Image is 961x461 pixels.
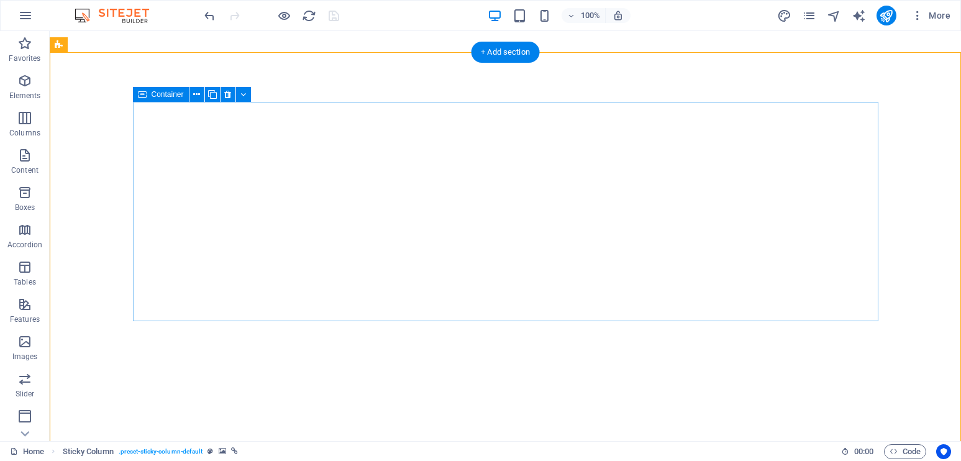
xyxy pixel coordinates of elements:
button: undo [202,8,217,23]
span: Container [152,91,184,98]
p: Accordion [7,240,42,250]
i: Publish [879,9,893,23]
i: Navigator [827,9,841,23]
span: : [863,447,865,456]
p: Favorites [9,53,40,63]
i: AI Writer [852,9,866,23]
button: design [777,8,792,23]
nav: breadcrumb [63,444,238,459]
span: . preset-sticky-column-default [119,444,203,459]
button: navigator [827,8,842,23]
span: Code [890,444,921,459]
button: Code [884,444,926,459]
i: Design (Ctrl+Alt+Y) [777,9,791,23]
p: Boxes [15,203,35,212]
span: 00 00 [854,444,873,459]
p: Tables [14,277,36,287]
p: Slider [16,389,35,399]
span: More [911,9,950,22]
p: Elements [9,91,41,101]
span: Click to select. Double-click to edit [63,444,114,459]
i: Pages (Ctrl+Alt+S) [802,9,816,23]
i: This element contains a background [219,448,226,455]
i: Undo: Change link (Ctrl+Z) [203,9,217,23]
button: 100% [562,8,606,23]
img: Editor Logo [71,8,165,23]
p: Images [12,352,38,362]
button: reload [301,8,316,23]
i: This element is linked [231,448,238,455]
button: text_generator [852,8,867,23]
h6: Session time [841,444,874,459]
button: pages [802,8,817,23]
i: On resize automatically adjust zoom level to fit chosen device. [613,10,624,21]
div: + Add section [471,42,540,63]
p: Features [10,314,40,324]
p: Content [11,165,39,175]
button: Usercentrics [936,444,951,459]
i: Reload page [302,9,316,23]
i: This element is a customizable preset [207,448,213,455]
p: Columns [9,128,40,138]
button: More [906,6,955,25]
h6: 100% [580,8,600,23]
button: publish [877,6,896,25]
a: Click to cancel selection. Double-click to open Pages [10,444,44,459]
